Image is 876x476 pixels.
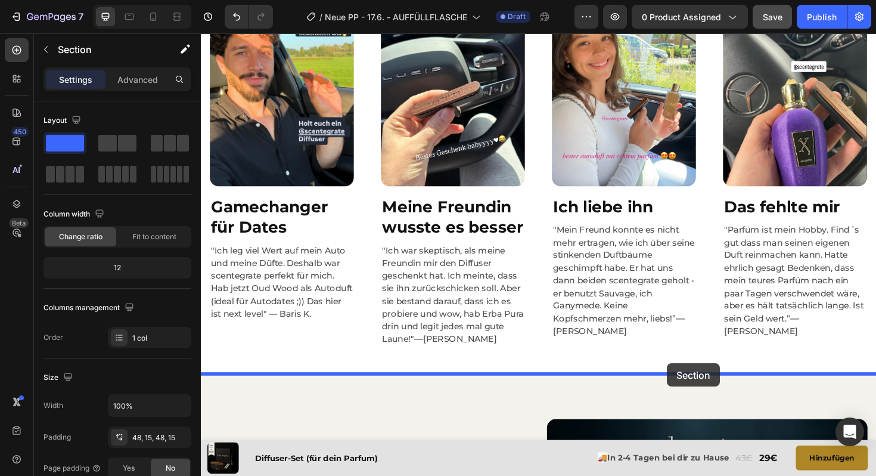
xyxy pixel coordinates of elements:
div: Page padding [44,463,101,474]
div: 12 [46,259,189,276]
div: 1 col [132,333,188,344]
span: No [166,463,175,474]
input: Auto [108,395,191,416]
button: 0 product assigned [632,5,748,29]
p: Advanced [117,73,158,86]
div: Padding [44,432,71,443]
div: Size [44,370,75,386]
span: Change ratio [59,231,102,242]
span: Yes [123,463,135,474]
button: Publish [797,5,847,29]
span: / [319,11,322,23]
span: Save [763,12,782,22]
div: Beta [9,218,29,228]
span: Draft [508,11,526,22]
div: Undo/Redo [225,5,273,29]
div: Columns management [44,300,136,316]
div: 450 [11,127,29,137]
button: 7 [5,5,89,29]
span: Fit to content [132,231,176,242]
p: Section [58,42,156,57]
p: Settings [59,73,92,86]
div: Publish [807,11,837,23]
p: 7 [78,10,83,24]
div: 48, 15, 48, 15 [132,432,188,443]
span: Neue PP - 17.6. - AUFFÜLLFLASCHE [325,11,467,23]
span: 0 product assigned [642,11,721,23]
div: Order [44,332,63,343]
div: Width [44,400,63,411]
div: Layout [44,113,83,129]
div: Column width [44,206,107,222]
iframe: Design area [201,33,876,476]
button: Save [753,5,792,29]
div: Open Intercom Messenger [835,418,864,446]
